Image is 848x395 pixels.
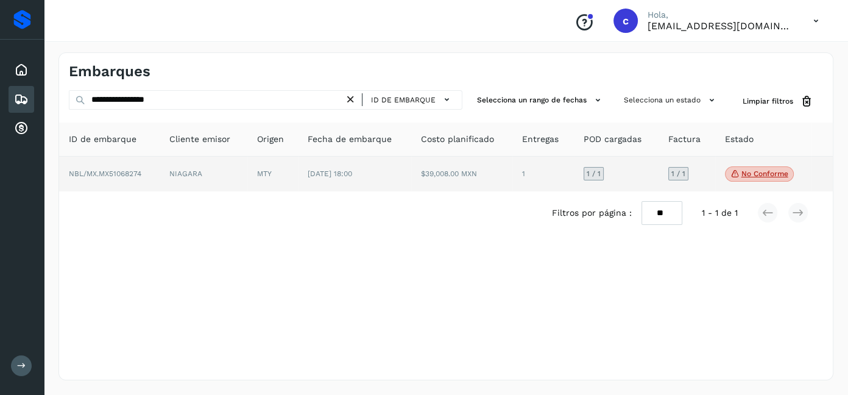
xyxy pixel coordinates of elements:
[671,170,685,177] span: 1 / 1
[472,90,609,110] button: Selecciona un rango de fechas
[648,20,794,32] p: cuentasespeciales8_met@castores.com.mx
[247,157,298,192] td: MTY
[308,169,352,178] span: [DATE] 18:00
[587,170,601,177] span: 1 / 1
[9,115,34,142] div: Cuentas por cobrar
[421,133,494,146] span: Costo planificado
[512,157,574,192] td: 1
[552,207,632,219] span: Filtros por página :
[69,169,141,178] span: NBL/MX.MX51068274
[522,133,559,146] span: Entregas
[367,91,457,109] button: ID de embarque
[668,133,701,146] span: Factura
[725,133,754,146] span: Estado
[9,86,34,113] div: Embarques
[743,96,793,107] span: Limpiar filtros
[702,207,738,219] span: 1 - 1 de 1
[69,63,150,80] h4: Embarques
[371,94,436,105] span: ID de embarque
[648,10,794,20] p: Hola,
[741,169,788,178] p: No conforme
[9,57,34,84] div: Inicio
[411,157,512,192] td: $39,008.00 MXN
[160,157,247,192] td: NIAGARA
[257,133,284,146] span: Origen
[733,90,823,113] button: Limpiar filtros
[169,133,230,146] span: Cliente emisor
[308,133,392,146] span: Fecha de embarque
[584,133,641,146] span: POD cargadas
[619,90,723,110] button: Selecciona un estado
[69,133,136,146] span: ID de embarque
